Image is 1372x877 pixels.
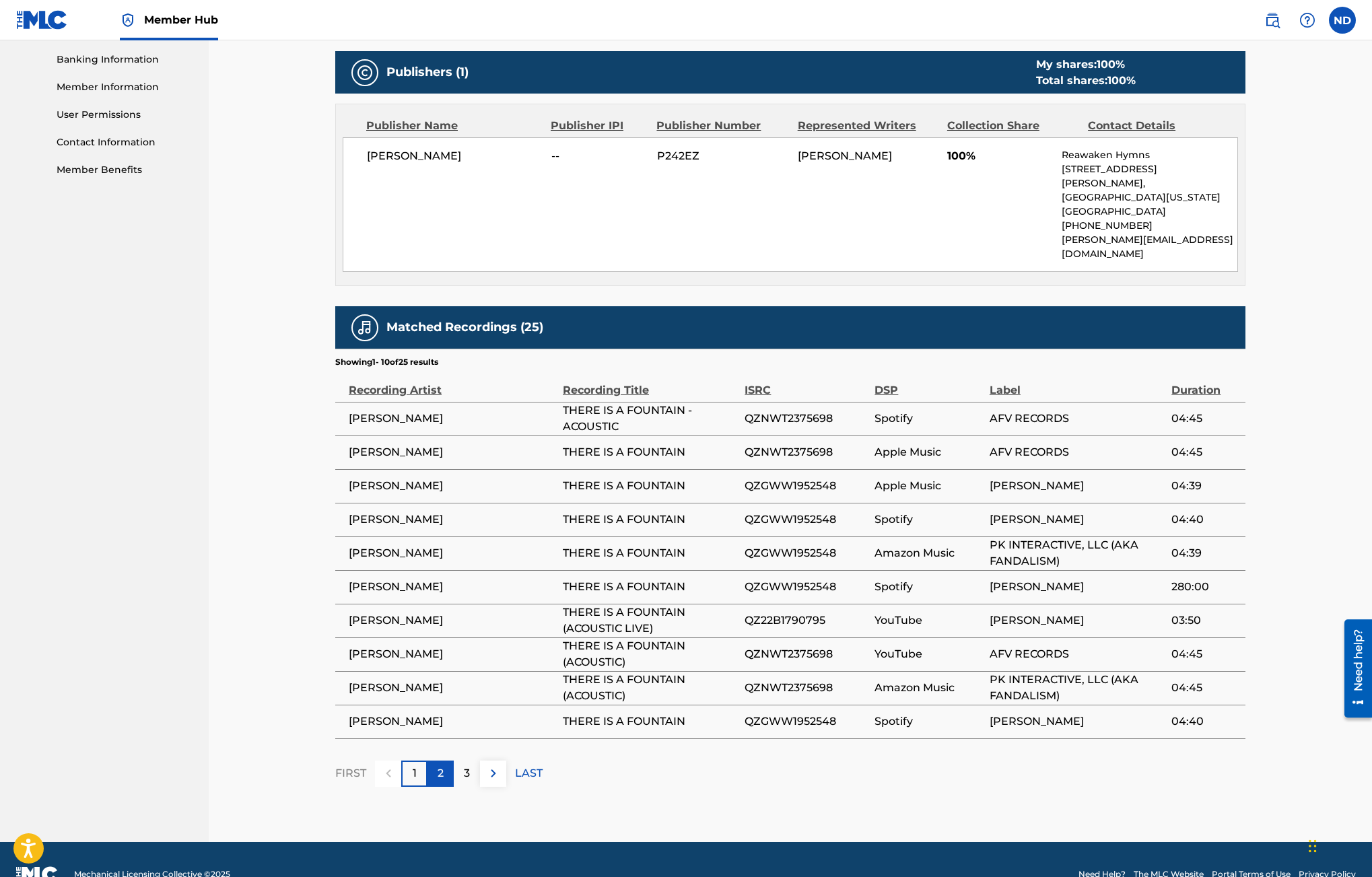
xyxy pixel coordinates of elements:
[464,765,470,781] p: 3
[745,444,868,460] span: QZNWT2375698
[349,680,556,696] span: [PERSON_NAME]
[656,118,787,134] div: Publisher Number
[990,368,1165,398] div: Label
[357,65,373,81] img: Publishers
[386,65,469,80] h5: Publishers (1)
[874,478,983,494] span: Apple Music
[1036,57,1136,73] div: My shares:
[335,356,438,368] p: Showing 1 - 10 of 25 results
[745,579,868,595] span: QZGWW1952548
[798,118,937,134] div: Represented Writers
[349,545,556,561] span: [PERSON_NAME]
[745,368,868,398] div: ISRC
[1305,812,1372,877] iframe: Chat Widget
[990,646,1165,662] span: AFV RECORDS
[349,368,556,398] div: Recording Artist
[657,148,788,164] span: P242EZ
[1171,713,1239,730] span: 04:40
[1299,12,1315,28] img: help
[990,579,1165,595] span: [PERSON_NAME]
[563,512,738,528] span: THERE IS A FOUNTAIN
[1171,646,1239,662] span: 04:45
[349,512,556,528] span: [PERSON_NAME]
[57,108,193,122] a: User Permissions
[1171,612,1239,629] span: 03:50
[1088,118,1219,134] div: Contact Details
[798,149,892,162] span: [PERSON_NAME]
[57,163,193,177] a: Member Benefits
[874,579,983,595] span: Spotify
[745,478,868,494] span: QZGWW1952548
[990,612,1165,629] span: [PERSON_NAME]
[874,680,983,696] span: Amazon Music
[144,12,218,28] span: Member Hub
[485,765,502,781] img: right
[367,148,541,164] span: [PERSON_NAME]
[563,672,738,704] span: THERE IS A FOUNTAIN (ACOUSTIC)
[563,604,738,637] span: THERE IS A FOUNTAIN (ACOUSTIC LIVE)
[413,765,417,781] p: 1
[16,10,68,30] img: MLC Logo
[563,638,738,670] span: THERE IS A FOUNTAIN (ACOUSTIC)
[874,713,983,730] span: Spotify
[874,411,983,427] span: Spotify
[349,411,556,427] span: [PERSON_NAME]
[1294,7,1321,34] div: Help
[1062,190,1237,205] p: [GEOGRAPHIC_DATA][US_STATE]
[57,52,193,67] a: Banking Information
[349,478,556,494] span: [PERSON_NAME]
[349,612,556,629] span: [PERSON_NAME]
[745,612,868,629] span: QZ22B1790795
[874,444,983,460] span: Apple Music
[1329,7,1356,34] div: User Menu
[990,478,1165,494] span: [PERSON_NAME]
[335,765,366,781] p: FIRST
[1264,12,1280,28] img: search
[1062,219,1237,233] p: [PHONE_NUMBER]
[1171,545,1239,561] span: 04:39
[563,545,738,561] span: THERE IS A FOUNTAIN
[990,672,1165,704] span: PK INTERACTIVE, LLC (AKA FANDALISM)
[1097,58,1125,71] span: 100 %
[990,444,1165,460] span: AFV RECORDS
[745,512,868,528] span: QZGWW1952548
[349,579,556,595] span: [PERSON_NAME]
[990,512,1165,528] span: [PERSON_NAME]
[366,118,541,134] div: Publisher Name
[874,545,983,561] span: Amazon Music
[1036,73,1136,89] div: Total shares:
[1062,162,1237,190] p: [STREET_ADDRESS][PERSON_NAME],
[357,320,373,336] img: Matched Recordings
[1171,411,1239,427] span: 04:45
[563,579,738,595] span: THERE IS A FOUNTAIN
[1259,7,1286,34] a: Public Search
[1171,444,1239,460] span: 04:45
[1107,74,1136,87] span: 100 %
[57,80,193,94] a: Member Information
[1062,233,1237,261] p: [PERSON_NAME][EMAIL_ADDRESS][DOMAIN_NAME]
[745,646,868,662] span: QZNWT2375698
[563,402,738,435] span: THERE IS A FOUNTAIN - ACOUSTIC
[1171,478,1239,494] span: 04:39
[438,765,444,781] p: 2
[563,368,738,398] div: Recording Title
[745,680,868,696] span: QZNWT2375698
[563,444,738,460] span: THERE IS A FOUNTAIN
[745,713,868,730] span: QZGWW1952548
[120,12,136,28] img: Top Rightsholder
[874,612,983,629] span: YouTube
[349,646,556,662] span: [PERSON_NAME]
[990,713,1165,730] span: [PERSON_NAME]
[1309,826,1317,866] div: Drag
[947,148,1052,164] span: 100%
[1334,615,1372,723] iframe: Resource Center
[349,444,556,460] span: [PERSON_NAME]
[874,368,983,398] div: DSP
[563,713,738,730] span: THERE IS A FOUNTAIN
[874,646,983,662] span: YouTube
[386,320,543,335] h5: Matched Recordings (25)
[947,118,1078,134] div: Collection Share
[745,545,868,561] span: QZGWW1952548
